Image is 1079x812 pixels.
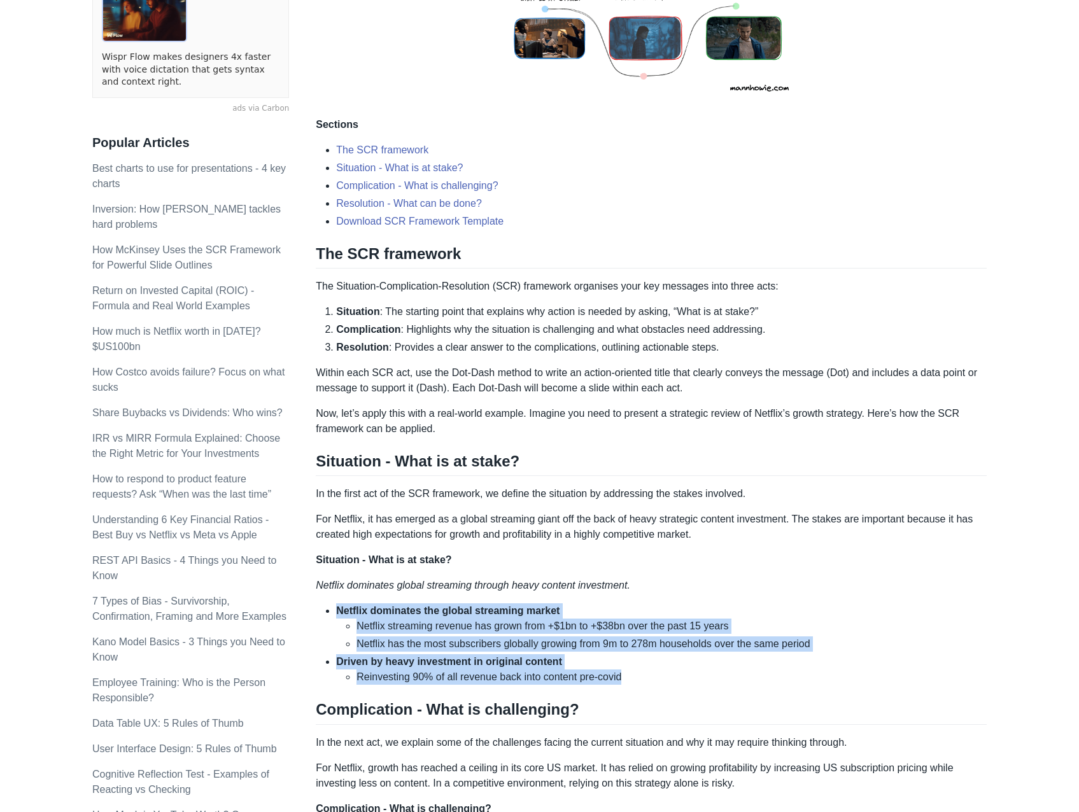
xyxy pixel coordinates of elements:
a: ads via Carbon [92,103,289,115]
a: Kano Model Basics - 3 Things you Need to Know [92,636,285,662]
li: Netflix has the most subscribers globally growing from 9m to 278m households over the same period [356,636,987,652]
a: Resolution - What can be done? [336,198,482,209]
strong: Netflix dominates the global streaming market [336,605,560,616]
a: Complication - What is challenging? [336,180,498,191]
strong: Sections [316,119,358,130]
p: In the next act, we explain some of the challenges facing the current situation and why it may re... [316,735,987,750]
h2: Situation - What is at stake? [316,452,987,476]
p: For Netflix, it has emerged as a global streaming giant off the back of heavy strategic content i... [316,512,987,542]
a: How much is Netflix worth in [DATE]? $US100bn [92,326,261,352]
a: Best charts to use for presentations - 4 key charts [92,163,286,189]
p: Now, let’s apply this with a real-world example. Imagine you need to present a strategic review o... [316,406,987,437]
p: In the first act of the SCR framework, we define the situation by addressing the stakes involved. [316,486,987,501]
a: Cognitive Reflection Test - Examples of Reacting vs Checking [92,769,269,795]
a: Data Table UX: 5 Rules of Thumb [92,718,244,729]
a: IRR vs MIRR Formula Explained: Choose the Right Metric for Your Investments [92,433,280,459]
a: Understanding 6 Key Financial Ratios - Best Buy vs Netflix vs Meta vs Apple [92,514,269,540]
a: Share Buybacks vs Dividends: Who wins? [92,407,283,418]
a: The SCR framework [336,144,428,155]
li: Reinvesting 90% of all revenue back into content pre-covid [356,669,987,685]
a: Situation - What is at stake? [336,162,463,173]
a: How to respond to product feature requests? Ask “When was the last time” [92,473,271,500]
li: : Provides a clear answer to the complications, outlining actionable steps. [336,340,987,355]
a: How Costco avoids failure? Focus on what sucks [92,367,285,393]
a: Wispr Flow makes designers 4x faster with voice dictation that gets syntax and context right. [102,51,279,88]
h2: Complication - What is challenging? [316,700,987,724]
a: How McKinsey Uses the SCR Framework for Powerful Slide Outlines [92,244,281,270]
a: REST API Basics - 4 Things you Need to Know [92,555,276,581]
p: Within each SCR act, use the Dot-Dash method to write an action-oriented title that clearly conve... [316,365,987,396]
a: Download SCR Framework Template [336,216,504,227]
p: For Netflix, growth has reached a ceiling in its core US market. It has relied on growing profita... [316,760,987,791]
a: User Interface Design: 5 Rules of Thumb [92,743,277,754]
a: 7 Types of Bias - Survivorship, Confirmation, Framing and More Examples [92,596,286,622]
li: : The starting point that explains why action is needed by asking, “What is at stake?” [336,304,987,319]
li: Netflix streaming revenue has grown from +$1bn to +$38bn over the past 15 years [356,619,987,634]
a: Employee Training: Who is the Person Responsible? [92,677,265,703]
strong: Resolution [336,342,389,353]
a: Inversion: How [PERSON_NAME] tackles hard problems [92,204,281,230]
strong: Situation - What is at stake? [316,554,451,565]
a: Return on Invested Capital (ROIC) - Formula and Real World Examples [92,285,254,311]
li: : Highlights why the situation is challenging and what obstacles need addressing. [336,322,987,337]
em: Netflix dominates global streaming through heavy content investment. [316,580,630,591]
strong: Driven by heavy investment in original content [336,656,562,667]
h2: The SCR framework [316,244,987,269]
strong: Complication [336,324,400,335]
strong: Situation [336,306,379,317]
h3: Popular Articles [92,135,289,151]
p: The Situation-Complication-Resolution (SCR) framework organises your key messages into three acts: [316,279,987,294]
